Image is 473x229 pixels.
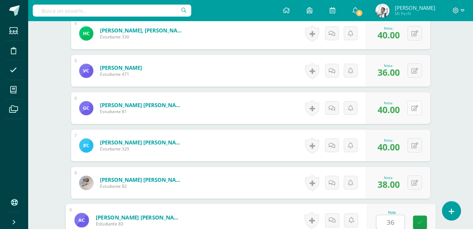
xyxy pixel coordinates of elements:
[378,26,400,31] div: Nota:
[376,211,408,215] div: Nota
[100,34,185,40] span: Estudiante 330
[395,11,435,17] span: Mi Perfil
[100,101,185,109] a: [PERSON_NAME] [PERSON_NAME]
[100,109,185,114] span: Estudiante 81
[378,66,400,78] span: 36.00
[79,138,93,153] img: 6fecf4dc4c805287628a8a1f6fc55660.png
[378,63,400,68] div: Nota:
[79,101,93,115] img: 329e1b794dc3ae024b2c4f97da910173.png
[74,213,89,227] img: d1f8ba961653767edaa478558fcc45b2.png
[100,64,142,71] a: [PERSON_NAME]
[378,175,400,180] div: Nota:
[378,141,400,153] span: 40.00
[100,176,185,183] a: [PERSON_NAME] [PERSON_NAME]
[375,4,390,18] img: b6aaada6451cc67ecf473bf531170def.png
[100,183,185,189] span: Estudiante 82
[100,71,142,77] span: Estudiante 471
[100,146,185,152] span: Estudiante 329
[378,29,400,41] span: 40.00
[79,64,93,78] img: 9f5f6801ac39d12ffcefb97ee954fa8c.png
[79,26,93,41] img: cd2e550fa78300789e8b82faf709bded.png
[378,178,400,190] span: 38.00
[395,4,435,11] span: [PERSON_NAME]
[378,100,400,105] div: Nota:
[355,9,363,17] span: 9
[378,138,400,143] div: Nota:
[95,221,182,227] span: Estudiante 83
[378,104,400,116] span: 40.00
[95,213,182,221] a: [PERSON_NAME] [PERSON_NAME]
[100,139,185,146] a: [PERSON_NAME] [PERSON_NAME]
[79,176,93,190] img: 034456a621ab08c0927b2962e3a9e5a2.png
[100,27,185,34] a: [PERSON_NAME], [PERSON_NAME]
[33,5,191,17] input: Busca un usuario...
